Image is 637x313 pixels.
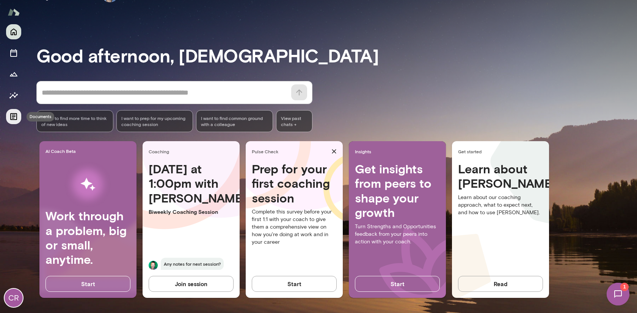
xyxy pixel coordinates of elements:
button: Documents [6,109,21,124]
span: I want to find more time to think of new ideas [41,115,108,127]
span: I want to find common ground with a colleague [201,115,268,127]
button: Start [45,276,130,292]
p: Turn Strengths and Opportunities feedback from your peers into action with your coach. [355,223,440,246]
p: Biweekly Coaching Session [149,208,234,216]
button: Join session [149,276,234,292]
button: Home [6,24,21,39]
span: I want to prep for my upcoming coaching session [121,115,188,127]
h3: Good afternoon, [DEMOGRAPHIC_DATA] [36,45,637,66]
span: Coaching [149,148,237,154]
h4: Prep for your first coaching session [252,162,337,205]
button: Insights [6,88,21,103]
h4: Work through a problem, big or small, anytime. [45,209,130,267]
div: I want to find more time to think of new ideas [36,110,113,132]
p: Complete this survey before your first 1:1 with your coach to give them a comprehensive view on h... [252,208,337,246]
span: AI Coach Beta [45,148,133,154]
p: Learn about our coaching approach, what to expect next, and how to use [PERSON_NAME]. [458,194,543,216]
button: Sessions [6,45,21,61]
button: Start [252,276,337,292]
button: Growth Plan [6,67,21,82]
button: Start [355,276,440,292]
img: Mento [8,5,20,19]
div: I want to prep for my upcoming coaching session [116,110,193,132]
img: AI Workflows [54,160,122,209]
span: Get started [458,148,546,154]
h4: Learn about [PERSON_NAME] [458,162,543,191]
h4: [DATE] at 1:00pm with [PERSON_NAME] [149,162,234,205]
img: Brian [149,261,158,270]
span: View past chats -> [276,110,312,132]
button: Read [458,276,543,292]
h4: Get insights from peers to shape your growth [355,162,440,220]
span: Pulse Check [252,148,328,154]
div: CR [5,289,23,307]
span: Insights [355,148,443,154]
span: Any notes for next session? [161,258,224,270]
div: Documents [27,112,54,121]
div: I want to find common ground with a colleague [196,110,273,132]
